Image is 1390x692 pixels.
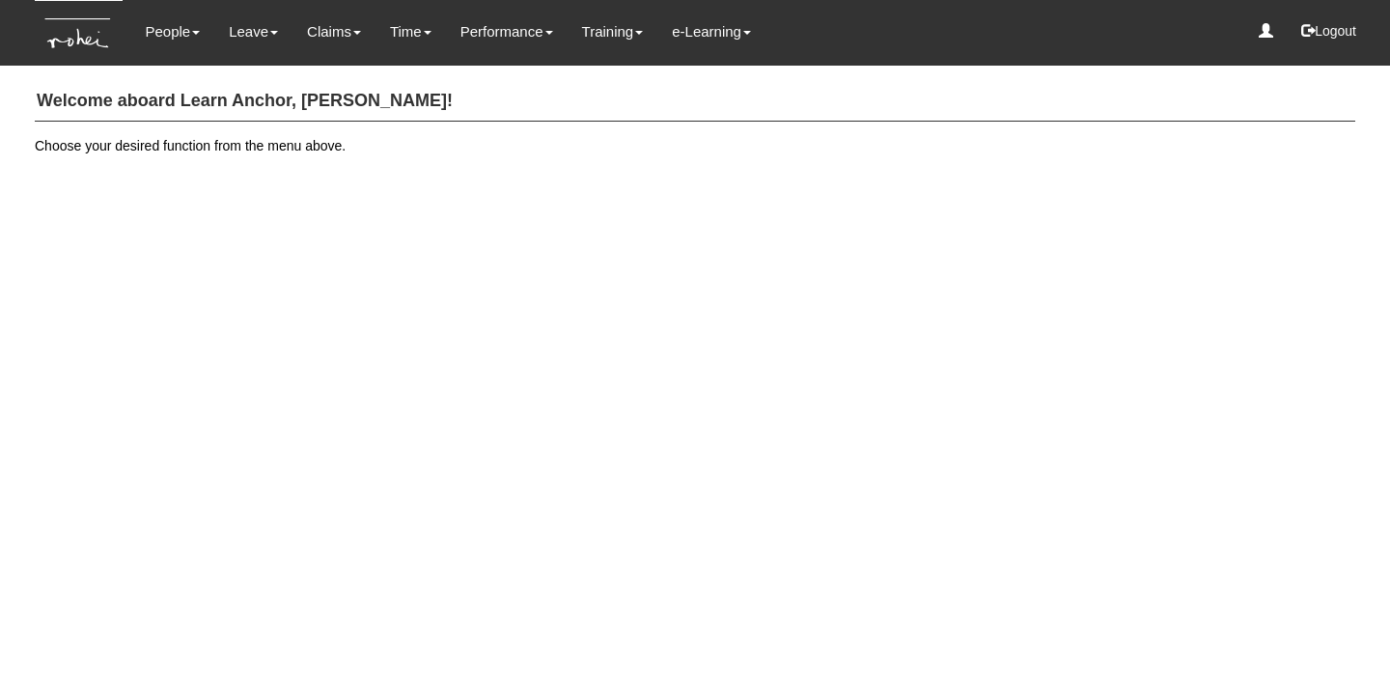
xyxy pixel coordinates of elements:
a: Performance [460,10,553,54]
p: Choose your desired function from the menu above. [35,136,1355,155]
a: e-Learning [672,10,751,54]
a: Claims [307,10,361,54]
button: Logout [1288,8,1370,54]
a: Leave [229,10,278,54]
img: KTs7HI1dOZG7tu7pUkOpGGQAiEQAiEQAj0IhBB1wtXDg6BEAiBEAiBEAiB4RGIoBtemSRFIRACIRACIRACIdCLQARdL1w5OAR... [35,1,123,66]
a: People [145,10,200,54]
h4: Welcome aboard Learn Anchor, [PERSON_NAME]! [35,82,1355,122]
a: Time [390,10,431,54]
a: Training [582,10,644,54]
